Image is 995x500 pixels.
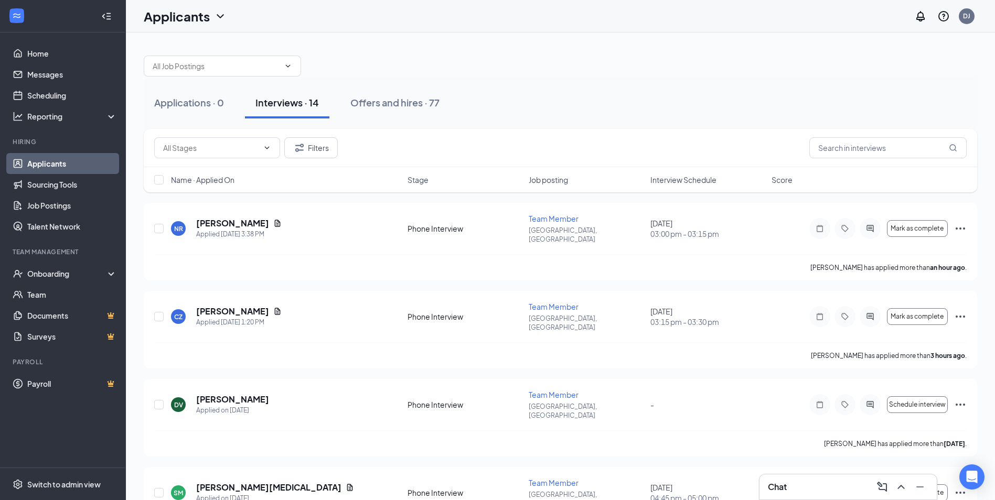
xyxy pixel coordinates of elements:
[650,306,765,327] div: [DATE]
[408,223,522,234] div: Phone Interview
[889,401,946,408] span: Schedule interview
[350,96,440,109] div: Offers and hires · 77
[273,307,282,316] svg: Document
[144,7,210,25] h1: Applicants
[27,153,117,174] a: Applicants
[27,268,108,279] div: Onboarding
[408,311,522,322] div: Phone Interview
[101,11,112,21] svg: Collapse
[963,12,970,20] div: DJ
[814,400,826,409] svg: Note
[408,487,522,498] div: Phone Interview
[13,479,23,490] svg: Settings
[529,302,579,311] span: Team Member
[27,326,117,347] a: SurveysCrown
[809,137,967,158] input: Search in interviews
[959,464,985,490] div: Open Intercom Messenger
[887,220,948,237] button: Mark as complete
[284,137,338,158] button: Filter Filters
[650,400,654,409] span: -
[196,306,269,317] h5: [PERSON_NAME]
[864,312,876,321] svg: ActiveChat
[174,488,183,497] div: SM
[893,479,910,495] button: ChevronUp
[529,402,644,420] p: [GEOGRAPHIC_DATA], [GEOGRAPHIC_DATA]
[529,314,644,332] p: [GEOGRAPHIC_DATA], [GEOGRAPHIC_DATA]
[930,352,965,360] b: 3 hours ago
[174,312,183,321] div: CZ
[293,142,306,154] svg: Filter
[171,175,234,185] span: Name · Applied On
[27,216,117,237] a: Talent Network
[27,284,117,305] a: Team
[27,111,117,122] div: Reporting
[27,174,117,195] a: Sourcing Tools
[214,10,227,23] svg: ChevronDown
[650,175,716,185] span: Interview Schedule
[174,400,183,409] div: DV
[346,483,354,492] svg: Document
[887,396,948,413] button: Schedule interview
[27,43,117,64] a: Home
[895,481,907,493] svg: ChevronUp
[263,144,271,152] svg: ChevronDown
[196,229,282,240] div: Applied [DATE] 3:38 PM
[814,312,826,321] svg: Note
[874,479,891,495] button: ComposeMessage
[163,142,259,154] input: All Stages
[27,195,117,216] a: Job Postings
[839,400,851,409] svg: Tag
[954,222,967,235] svg: Ellipses
[887,308,948,325] button: Mark as complete
[810,263,967,272] p: [PERSON_NAME] has applied more than .
[27,85,117,106] a: Scheduling
[937,10,950,23] svg: QuestionInfo
[408,175,429,185] span: Stage
[912,479,928,495] button: Minimize
[196,218,269,229] h5: [PERSON_NAME]
[891,225,944,232] span: Mark as complete
[529,226,644,244] p: [GEOGRAPHIC_DATA], [GEOGRAPHIC_DATA]
[954,310,967,323] svg: Ellipses
[529,390,579,399] span: Team Member
[27,305,117,326] a: DocumentsCrown
[650,317,765,327] span: 03:15 pm - 03:30 pm
[255,96,319,109] div: Interviews · 14
[891,313,944,320] span: Mark as complete
[949,144,957,152] svg: MagnifyingGlass
[13,268,23,279] svg: UserCheck
[196,317,282,328] div: Applied [DATE] 1:20 PM
[13,357,115,366] div: Payroll
[273,219,282,227] svg: Document
[284,62,292,70] svg: ChevronDown
[650,229,765,239] span: 03:00 pm - 03:15 pm
[12,10,22,21] svg: WorkstreamLogo
[839,312,851,321] svg: Tag
[944,440,965,448] b: [DATE]
[814,224,826,233] svg: Note
[196,482,341,493] h5: [PERSON_NAME][MEDICAL_DATA]
[914,10,927,23] svg: Notifications
[839,224,851,233] svg: Tag
[650,218,765,239] div: [DATE]
[13,247,115,256] div: Team Management
[824,439,967,448] p: [PERSON_NAME] has applied more than .
[529,478,579,487] span: Team Member
[27,479,101,490] div: Switch to admin view
[408,399,522,410] div: Phone Interview
[196,394,269,405] h5: [PERSON_NAME]
[930,264,965,271] b: an hour ago
[154,96,224,109] div: Applications · 0
[13,111,23,122] svg: Analysis
[27,373,117,394] a: PayrollCrown
[954,486,967,499] svg: Ellipses
[864,400,876,409] svg: ActiveChat
[13,137,115,146] div: Hiring
[196,405,269,416] div: Applied on [DATE]
[914,481,926,493] svg: Minimize
[529,214,579,223] span: Team Member
[954,398,967,411] svg: Ellipses
[153,60,280,72] input: All Job Postings
[811,351,967,360] p: [PERSON_NAME] has applied more than .
[864,224,876,233] svg: ActiveChat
